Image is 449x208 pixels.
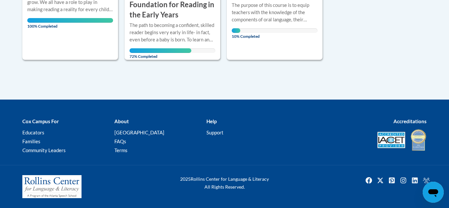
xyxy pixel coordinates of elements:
[410,128,427,151] img: IDA® Accredited
[114,138,126,144] a: FAQs
[375,175,386,186] a: Twitter
[206,118,217,124] b: Help
[421,175,432,186] img: Facebook group icon
[22,118,59,124] b: Cox Campus For
[22,138,40,144] a: Families
[22,147,66,153] a: Community Leaders
[232,2,318,23] div: The purpose of this course is to equip teachers with the knowledge of the components of oral lang...
[130,48,191,53] div: Your progress
[387,175,397,186] img: Pinterest icon
[423,182,444,203] iframe: Button to launch messaging window
[364,175,374,186] a: Facebook
[155,175,294,191] div: Rollins Center for Language & Literacy All Rights Reserved.
[387,175,397,186] a: Pinterest
[114,129,164,135] a: [GEOGRAPHIC_DATA]
[180,176,191,182] span: 2025
[206,129,224,135] a: Support
[364,175,374,186] img: Facebook icon
[27,18,113,29] span: 100% Completed
[130,48,191,59] span: 72% Completed
[421,175,432,186] a: Facebook Group
[22,175,82,198] img: Rollins Center for Language & Literacy - A Program of the Atlanta Speech School
[398,175,409,186] img: Instagram icon
[398,175,409,186] a: Instagram
[232,28,240,39] span: 10% Completed
[393,118,427,124] b: Accreditations
[410,175,420,186] a: Linkedin
[375,175,386,186] img: Twitter icon
[114,147,128,153] a: Terms
[22,129,44,135] a: Educators
[130,22,215,43] div: The path to becoming a confident, skilled reader begins very early in life- in fact, even before ...
[377,132,405,148] img: Accredited IACET® Provider
[232,28,240,33] div: Your progress
[114,118,129,124] b: About
[410,175,420,186] img: LinkedIn icon
[27,18,113,23] div: Your progress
